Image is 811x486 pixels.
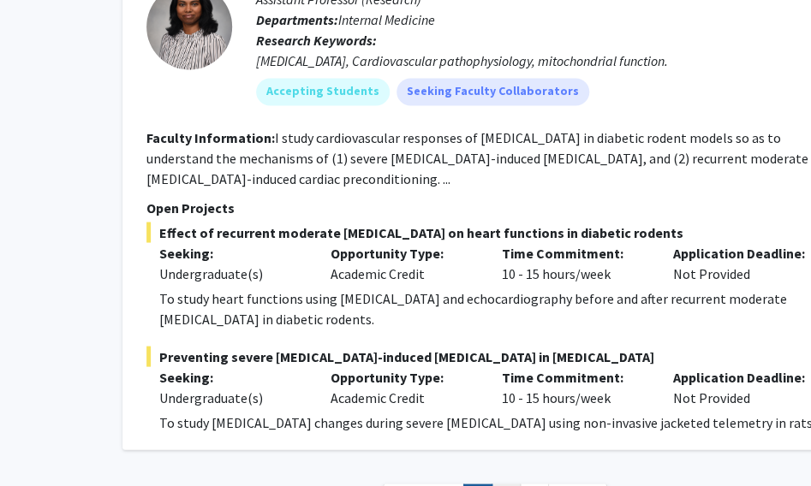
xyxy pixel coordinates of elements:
[318,366,489,407] div: Academic Credit
[256,32,377,49] b: Research Keywords:
[489,366,660,407] div: 10 - 15 hours/week
[489,242,660,283] div: 10 - 15 hours/week
[318,242,489,283] div: Academic Credit
[502,242,647,263] p: Time Commitment:
[146,128,808,187] fg-read-more: I study cardiovascular responses of [MEDICAL_DATA] in diabetic rodent models so as to understand ...
[331,366,476,387] p: Opportunity Type:
[159,366,305,387] p: Seeking:
[159,242,305,263] p: Seeking:
[256,78,390,105] mat-chip: Accepting Students
[331,242,476,263] p: Opportunity Type:
[159,387,305,407] div: Undergraduate(s)
[13,409,73,473] iframe: Chat
[159,263,305,283] div: Undergraduate(s)
[146,128,275,145] b: Faculty Information:
[502,366,647,387] p: Time Commitment:
[397,78,589,105] mat-chip: Seeking Faculty Collaborators
[256,11,338,28] b: Departments:
[338,11,435,28] span: Internal Medicine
